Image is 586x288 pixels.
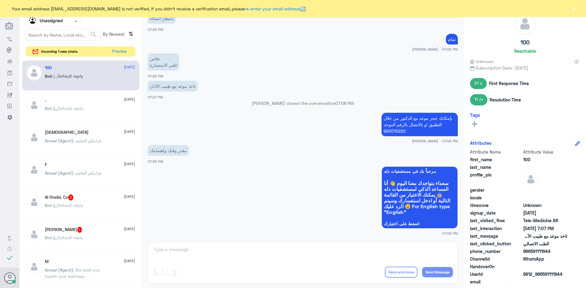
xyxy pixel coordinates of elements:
[27,130,42,145] img: defaultAdmin.png
[45,73,52,79] span: Bot
[571,5,577,12] button: ×
[73,170,101,176] span: : قدامكم العافية
[470,187,522,193] span: gender
[6,254,13,261] i: check
[124,97,135,102] span: [DATE]
[4,272,16,284] button: Avatar
[41,49,78,54] span: incoming 1 new chats
[27,162,42,177] img: defaultAdmin.png
[470,78,487,89] span: 21 s
[470,65,580,71] span: Subscription Date : [DATE]
[78,227,82,233] span: 1
[45,203,52,208] span: Bot
[27,194,42,210] img: defaultAdmin.png
[523,256,567,262] span: 2
[45,106,52,111] span: Bot
[523,279,567,285] span: null
[52,73,83,79] span: : Default reply
[382,113,458,136] p: 11/10/2025, 7:09 PM
[45,259,49,264] h5: M
[45,162,47,167] h5: F
[422,267,453,277] button: Send Message
[45,194,74,201] h5: Al Otaibi. Co
[45,227,82,233] h5: Sami Sabouni
[412,138,458,144] span: [PERSON_NAME] - 07:09 PM
[100,29,126,41] span: By Newest
[470,271,522,277] span: UserId
[523,172,538,187] img: defaultAdmin.png
[470,233,522,239] span: last_message
[148,159,163,163] span: 07:09 PM
[523,187,567,193] span: null
[470,240,522,247] span: last_clicked_button
[470,194,522,201] span: locale
[27,227,42,242] img: defaultAdmin.png
[128,29,133,39] i: ⇅
[45,98,46,103] h5: .
[245,6,300,11] a: re-enter your email address
[148,145,189,156] p: 11/10/2025, 7:09 PM
[52,106,83,111] span: : Default reply
[470,225,522,232] span: last_interaction
[470,140,492,146] h6: Attributes
[470,263,522,270] span: HandoverOn
[148,100,458,106] p: [PERSON_NAME] closed the conversation
[515,13,535,34] img: defaultAdmin.png
[110,47,129,57] button: Preview
[470,172,522,186] span: profile_pic
[45,138,73,143] span: Amaal (Agent)
[523,210,567,216] span: 2024-07-21T08:58:03.391Z
[73,138,101,143] span: : قدامكم العافية
[68,194,74,201] span: 3
[26,29,100,40] input: Search by Name, Local etc…
[523,248,567,254] span: 966591111944
[27,259,42,274] img: defaultAdmin.png
[384,180,455,215] span: سعداء بتواجدك معنا اليوم 👋 أنا المساعد الذكي لمستشفيات دله 🤖 يمكنك الاختيار من القائمة التالية أو...
[384,169,455,174] span: مرحباً بك في مستشفيات دله
[27,98,42,113] img: defaultAdmin.png
[523,156,567,163] span: 100
[90,31,97,38] span: search
[27,65,42,80] img: defaultAdmin.png
[148,27,163,31] span: 07:06 PM
[470,217,522,224] span: last_visited_flow
[124,226,135,232] span: [DATE]
[385,267,418,278] button: Send and close
[523,240,567,247] span: الطب الاتصالي
[124,129,135,134] span: [DATE]
[470,202,522,208] span: timezone
[148,95,163,99] span: 07:07 PM
[90,30,97,40] button: search
[523,149,567,155] span: Attribute Value
[470,248,522,254] span: phone_number
[489,80,529,87] span: First Response Time
[52,235,83,240] span: : Default reply
[52,203,83,208] span: : Default reply
[523,225,567,232] span: 2025-10-11T16:07:15.523Z
[523,202,567,208] span: Unknown
[470,58,494,65] span: Unknown
[45,65,52,70] h5: 100
[520,39,530,46] h5: 100
[523,271,567,277] span: 9812_966591111944
[124,161,135,167] span: [DATE]
[470,279,522,285] span: email
[442,231,458,236] span: 07:09 PM
[148,53,179,70] p: 11/10/2025, 7:06 PM
[45,170,73,176] span: Amaal (Agent)
[45,235,52,240] span: Bot
[124,258,135,264] span: [DATE]
[45,267,73,272] span: Amaal (Agent)
[470,156,522,163] span: first_name
[124,194,135,199] span: [DATE]
[12,5,306,12] span: Your email address [EMAIL_ADDRESS][DOMAIN_NAME] is not verified, if you didn't receive a verifica...
[470,164,522,170] span: last_name
[148,81,198,91] p: 11/10/2025, 7:07 PM
[490,97,521,103] span: Resolution Time
[523,263,567,270] span: null
[470,256,522,262] span: ChannelId
[124,64,135,70] span: [DATE]
[45,267,100,279] span: : We wish you health and wellness
[148,74,163,78] span: 07:06 PM
[470,94,487,105] span: 11 m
